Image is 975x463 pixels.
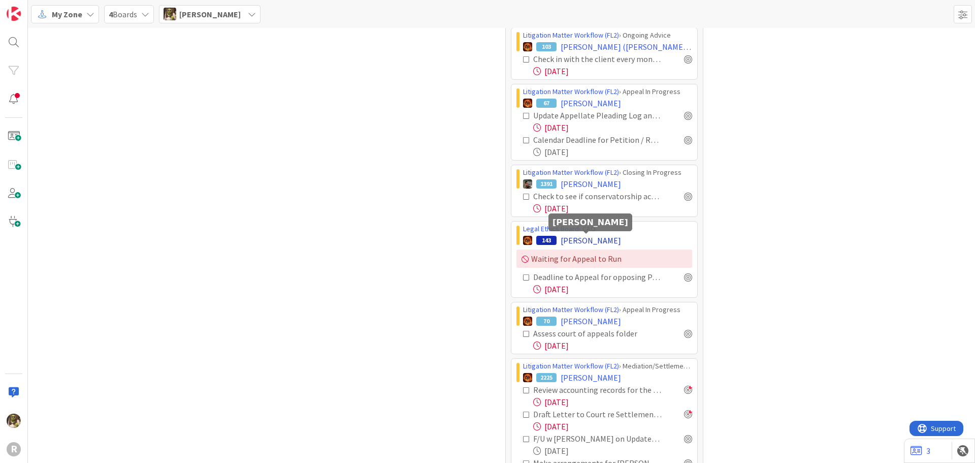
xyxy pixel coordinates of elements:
[552,218,628,227] h5: [PERSON_NAME]
[533,134,662,146] div: Calendar Deadline for Petition / Response
[533,109,662,121] div: Update Appellate Pleading Log and Calendar the Deadline
[523,224,692,234] div: › CAO
[179,8,241,20] span: [PERSON_NAME]
[523,361,619,371] a: Litigation Matter Workflow (FL2)
[533,420,692,433] div: [DATE]
[7,414,21,428] img: DG
[523,86,692,97] div: › Appeal In Progress
[536,373,557,382] div: 2225
[523,373,532,382] img: TR
[52,8,82,20] span: My Zone
[516,250,692,268] div: Waiting for Appeal to Run
[7,7,21,21] img: Visit kanbanzone.com
[536,99,557,108] div: 67
[533,190,662,202] div: Check to see if conservatorship accounting has been filed (checked 7/30)
[523,99,532,108] img: TR
[533,339,692,352] div: [DATE]
[533,121,692,134] div: [DATE]
[109,8,137,20] span: Boards
[561,234,621,246] span: [PERSON_NAME]
[561,372,621,384] span: [PERSON_NAME]
[523,361,692,372] div: › Mediation/Settlement in Progress
[536,42,557,51] div: 103
[533,384,662,396] div: Review accounting records for the trust / circulate to Trustee and Beneficiaries (see 9/2 email)
[523,317,532,326] img: TR
[523,236,532,245] img: TR
[561,178,621,190] span: [PERSON_NAME]
[109,9,113,19] b: 4
[911,445,930,457] a: 3
[523,305,619,314] a: Litigation Matter Workflow (FL2)
[523,179,532,189] img: MW
[561,97,621,109] span: [PERSON_NAME]
[164,8,176,20] img: DG
[533,146,692,158] div: [DATE]
[523,30,692,41] div: › Ongoing Advice
[533,271,662,283] div: Deadline to Appeal for opposing Party -[DATE] - If no appeal then close file.
[523,30,619,40] a: Litigation Matter Workflow (FL2)
[523,42,532,51] img: TR
[21,2,46,14] span: Support
[533,433,662,445] div: F/U w [PERSON_NAME] on Updated Demand letter to PLF re atty fees
[523,87,619,96] a: Litigation Matter Workflow (FL2)
[533,396,692,408] div: [DATE]
[523,304,692,315] div: › Appeal In Progress
[533,327,657,339] div: Assess court of appeals folder
[523,167,692,178] div: › Closing In Progress
[533,283,692,295] div: [DATE]
[533,53,662,65] div: Check in with the client every month around the 15th Copy this task to next month if needed
[533,65,692,77] div: [DATE]
[533,408,662,420] div: Draft Letter to Court re Settlement - attorney fees
[536,317,557,326] div: 70
[561,315,621,327] span: [PERSON_NAME]
[536,236,557,245] div: 143
[533,202,692,214] div: [DATE]
[7,442,21,456] div: R
[536,179,557,189] div: 1391
[561,41,692,53] span: [PERSON_NAME] ([PERSON_NAME] v [PERSON_NAME])
[523,168,619,177] a: Litigation Matter Workflow (FL2)
[523,224,579,233] a: Legal Ethics Board
[533,445,692,457] div: [DATE]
